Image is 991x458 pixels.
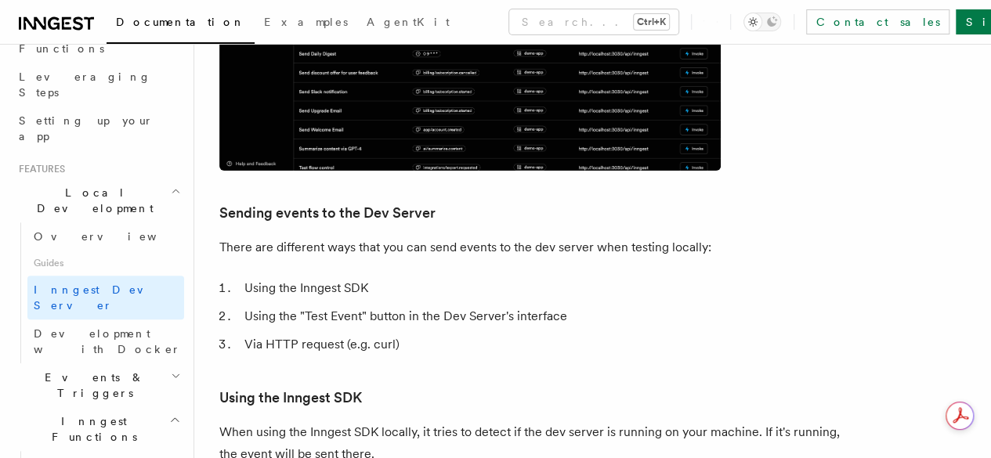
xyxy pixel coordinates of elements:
[19,70,151,99] span: Leveraging Steps
[107,5,255,44] a: Documentation
[240,277,846,299] li: Using the Inngest SDK
[219,387,362,409] a: Using the Inngest SDK
[27,251,184,276] span: Guides
[219,236,846,258] p: There are different ways that you can send events to the dev server when testing locally:
[13,407,184,451] button: Inngest Functions
[264,16,348,28] span: Examples
[116,16,245,28] span: Documentation
[255,5,357,42] a: Examples
[13,179,184,222] button: Local Development
[13,163,65,175] span: Features
[27,222,184,251] a: Overview
[13,363,184,407] button: Events & Triggers
[240,334,846,355] li: Via HTTP request (e.g. curl)
[27,276,184,319] a: Inngest Dev Server
[19,114,154,142] span: Setting up your app
[219,202,436,224] a: Sending events to the Dev Server
[357,5,459,42] a: AgentKit
[806,9,949,34] a: Contact sales
[34,283,168,312] span: Inngest Dev Server
[509,9,678,34] button: Search...Ctrl+K
[634,14,669,30] kbd: Ctrl+K
[13,106,184,150] a: Setting up your app
[240,305,846,327] li: Using the "Test Event" button in the Dev Server's interface
[743,13,781,31] button: Toggle dark mode
[27,319,184,363] a: Development with Docker
[367,16,450,28] span: AgentKit
[13,222,184,363] div: Local Development
[13,370,171,401] span: Events & Triggers
[13,413,169,445] span: Inngest Functions
[13,63,184,106] a: Leveraging Steps
[34,230,195,243] span: Overview
[13,185,171,216] span: Local Development
[34,327,181,355] span: Development with Docker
